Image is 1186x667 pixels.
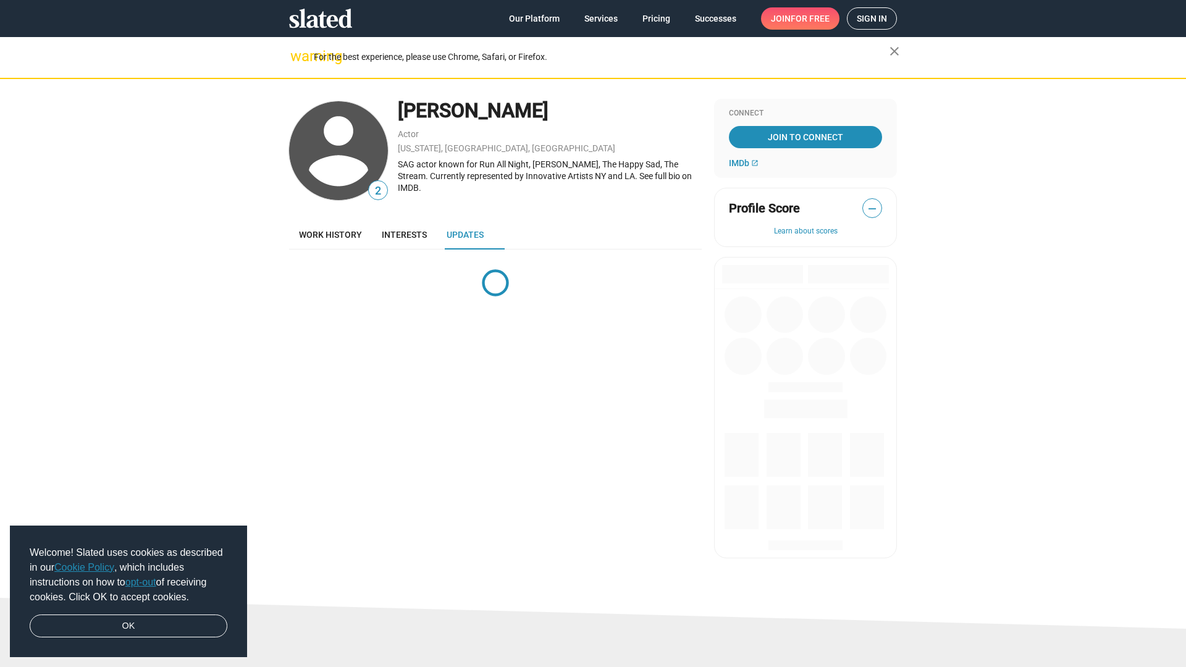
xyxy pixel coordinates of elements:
span: Our Platform [509,7,560,30]
a: Interests [372,220,437,250]
a: Sign in [847,7,897,30]
a: opt-out [125,577,156,587]
a: IMDb [729,158,759,168]
span: Work history [299,230,362,240]
a: Updates [437,220,494,250]
span: — [863,201,881,217]
mat-icon: close [887,44,902,59]
a: Cookie Policy [54,562,114,573]
span: Interests [382,230,427,240]
span: 2 [369,183,387,199]
div: SAG actor known for Run All Night, [PERSON_NAME], The Happy Sad, The Stream. Currently represente... [398,159,702,193]
span: Profile Score [729,200,800,217]
span: Successes [695,7,736,30]
span: Updates [447,230,484,240]
span: Pricing [642,7,670,30]
a: Pricing [633,7,680,30]
a: Work history [289,220,372,250]
a: Our Platform [499,7,570,30]
mat-icon: warning [290,49,305,64]
div: Connect [729,109,882,119]
span: Welcome! Slated uses cookies as described in our , which includes instructions on how to of recei... [30,545,227,605]
a: dismiss cookie message [30,615,227,638]
a: Successes [685,7,746,30]
a: Joinfor free [761,7,839,30]
span: Services [584,7,618,30]
a: [US_STATE], [GEOGRAPHIC_DATA], [GEOGRAPHIC_DATA] [398,143,615,153]
span: for free [791,7,830,30]
span: Sign in [857,8,887,29]
a: Join To Connect [729,126,882,148]
span: IMDb [729,158,749,168]
div: For the best experience, please use Chrome, Safari, or Firefox. [314,49,889,65]
a: Actor [398,129,419,139]
a: Services [574,7,628,30]
span: Join [771,7,830,30]
mat-icon: open_in_new [751,159,759,167]
button: Learn about scores [729,227,882,237]
span: Join To Connect [731,126,880,148]
div: cookieconsent [10,526,247,658]
div: [PERSON_NAME] [398,98,702,124]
